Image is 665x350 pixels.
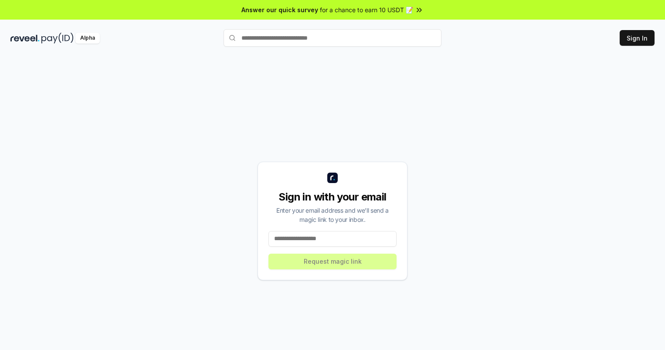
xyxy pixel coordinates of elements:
div: Sign in with your email [268,190,397,204]
img: pay_id [41,33,74,44]
button: Sign In [620,30,655,46]
div: Enter your email address and we’ll send a magic link to your inbox. [268,206,397,224]
img: reveel_dark [10,33,40,44]
span: Answer our quick survey [241,5,318,14]
div: Alpha [75,33,100,44]
img: logo_small [327,173,338,183]
span: for a chance to earn 10 USDT 📝 [320,5,413,14]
